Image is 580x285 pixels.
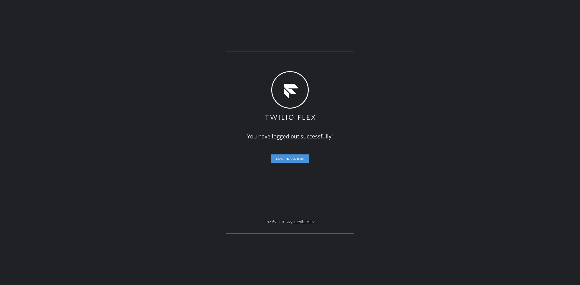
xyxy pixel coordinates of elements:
span: Flex Admin? [265,219,284,224]
button: Log in again [271,154,309,163]
span: You have logged out successfully! [247,133,333,140]
a: Log in with Twilio. [287,219,315,224]
span: Log in again [276,157,304,161]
